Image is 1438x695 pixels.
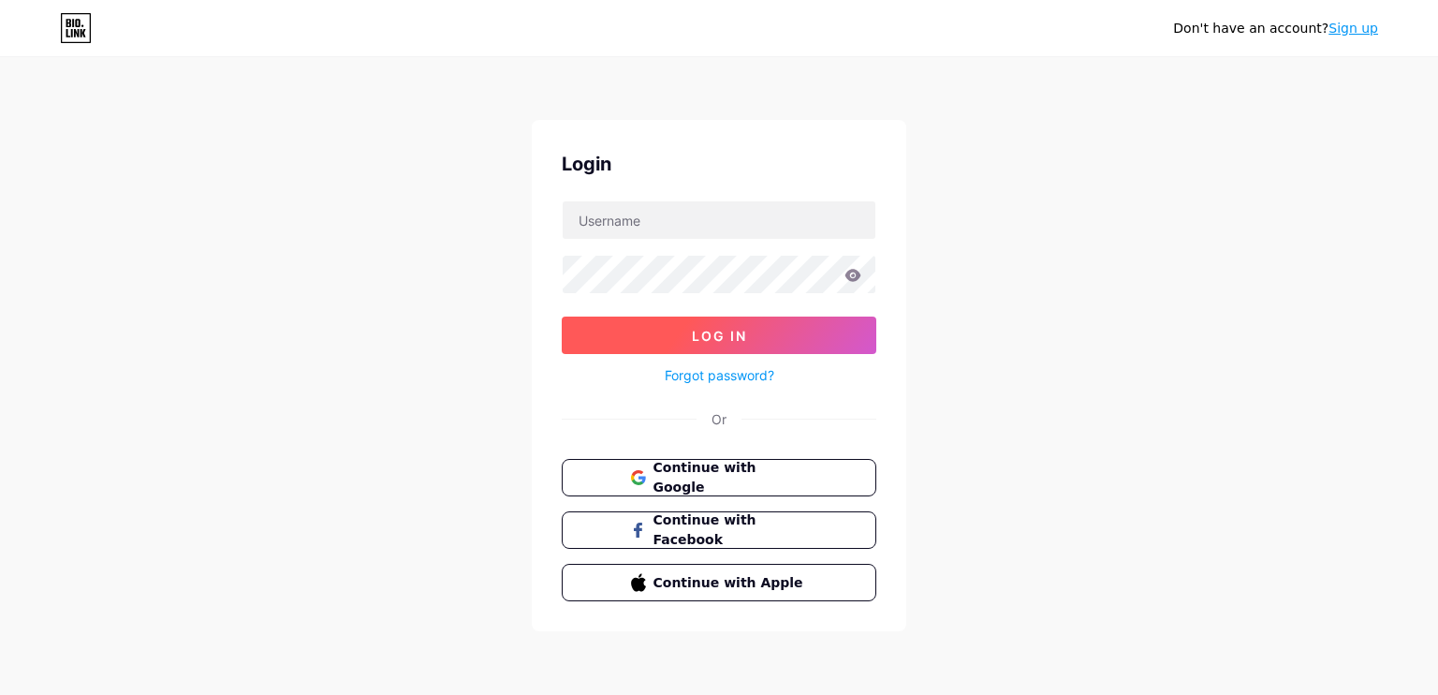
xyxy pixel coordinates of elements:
[562,317,876,354] button: Log In
[712,409,726,429] div: Or
[1173,19,1378,38] div: Don't have an account?
[562,511,876,549] button: Continue with Facebook
[1328,21,1378,36] a: Sign up
[653,510,808,550] span: Continue with Facebook
[563,201,875,239] input: Username
[665,365,774,385] a: Forgot password?
[653,573,808,593] span: Continue with Apple
[562,150,876,178] div: Login
[562,564,876,601] button: Continue with Apple
[692,328,747,344] span: Log In
[562,459,876,496] button: Continue with Google
[653,458,808,497] span: Continue with Google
